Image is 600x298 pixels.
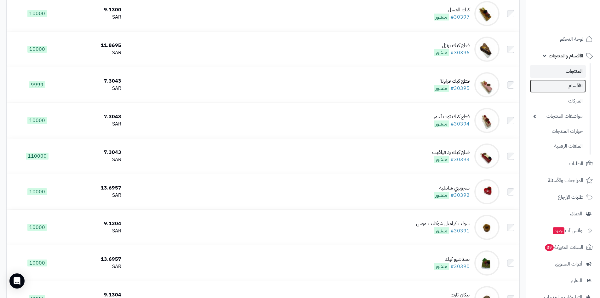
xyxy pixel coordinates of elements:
[434,49,449,56] span: منشور
[432,149,470,156] div: قطع كيك رد فيلفيت
[27,188,47,195] span: 10000
[434,120,449,127] span: منشور
[434,184,470,192] div: ستروبري شانتلية
[433,113,470,120] div: قطع كيك توت أحمر
[530,139,586,153] a: الملفات الرقمية
[474,250,500,276] img: بستاشيو كيك
[434,256,470,263] div: بستاشيو كيك
[557,17,594,30] img: logo-2.png
[70,49,121,56] div: SAR
[544,243,583,252] span: السلات المتروكة
[450,49,470,56] a: #30396
[27,224,47,231] span: 10000
[416,220,470,227] div: سولت كراميل شوكليت موس
[70,184,121,192] div: 13.6957
[450,85,470,92] a: #30395
[530,190,596,205] a: طلبات الإرجاع
[474,1,500,26] img: كيك العسل
[474,179,500,204] img: ستروبري شانتلية
[474,72,500,97] img: قطع كيك فراولة
[70,85,121,92] div: SAR
[450,156,470,163] a: #30393
[434,263,449,270] span: منشور
[27,260,47,266] span: 10000
[70,113,121,120] div: 7.3043
[474,143,500,169] img: قطع كيك رد فيلفيت
[530,94,586,108] a: الماركات
[70,256,121,263] div: 13.6957
[70,120,121,128] div: SAR
[530,256,596,272] a: أدوات التسويق
[570,209,582,218] span: العملاء
[9,273,25,289] div: Open Intercom Messenger
[70,263,121,270] div: SAR
[27,46,47,53] span: 10000
[434,42,470,49] div: قطع كيك برتزل
[70,14,121,21] div: SAR
[548,176,583,185] span: المراجعات والأسئلة
[27,117,47,124] span: 10000
[530,32,596,47] a: لوحة التحكم
[552,226,582,235] span: وآتس آب
[70,220,121,227] div: 9.1304
[558,193,583,202] span: طلبات الإرجاع
[434,156,449,163] span: منشور
[569,159,583,168] span: الطلبات
[450,191,470,199] a: #30392
[70,156,121,163] div: SAR
[434,14,449,20] span: منشور
[27,10,47,17] span: 10000
[70,149,121,156] div: 7.3043
[545,244,554,251] span: 39
[450,263,470,270] a: #30390
[434,6,470,14] div: كيك العسل
[70,42,121,49] div: 11.8695
[553,227,564,234] span: جديد
[560,35,583,44] span: لوحة التحكم
[70,192,121,199] div: SAR
[474,215,500,240] img: سولت كراميل شوكليت موس
[530,273,596,288] a: التقارير
[549,51,583,60] span: الأقسام والمنتجات
[530,156,596,171] a: الطلبات
[530,206,596,221] a: العملاء
[555,260,582,268] span: أدوات التسويق
[570,276,582,285] span: التقارير
[530,109,586,123] a: مواصفات المنتجات
[530,79,586,92] a: الأقسام
[434,78,470,85] div: قطع كيك فراولة
[29,81,45,88] span: 9999
[70,78,121,85] div: 7.3043
[434,85,449,92] span: منشور
[530,240,596,255] a: السلات المتروكة39
[70,227,121,235] div: SAR
[474,37,500,62] img: قطع كيك برتزل
[434,227,449,234] span: منشور
[450,120,470,128] a: #30394
[530,173,596,188] a: المراجعات والأسئلة
[70,6,121,14] div: 9.1300
[474,108,500,133] img: قطع كيك توت أحمر
[26,153,49,160] span: 110000
[530,125,586,138] a: خيارات المنتجات
[450,227,470,235] a: #30391
[450,13,470,21] a: #30397
[530,223,596,238] a: وآتس آبجديد
[530,65,586,78] a: المنتجات
[434,192,449,199] span: منشور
